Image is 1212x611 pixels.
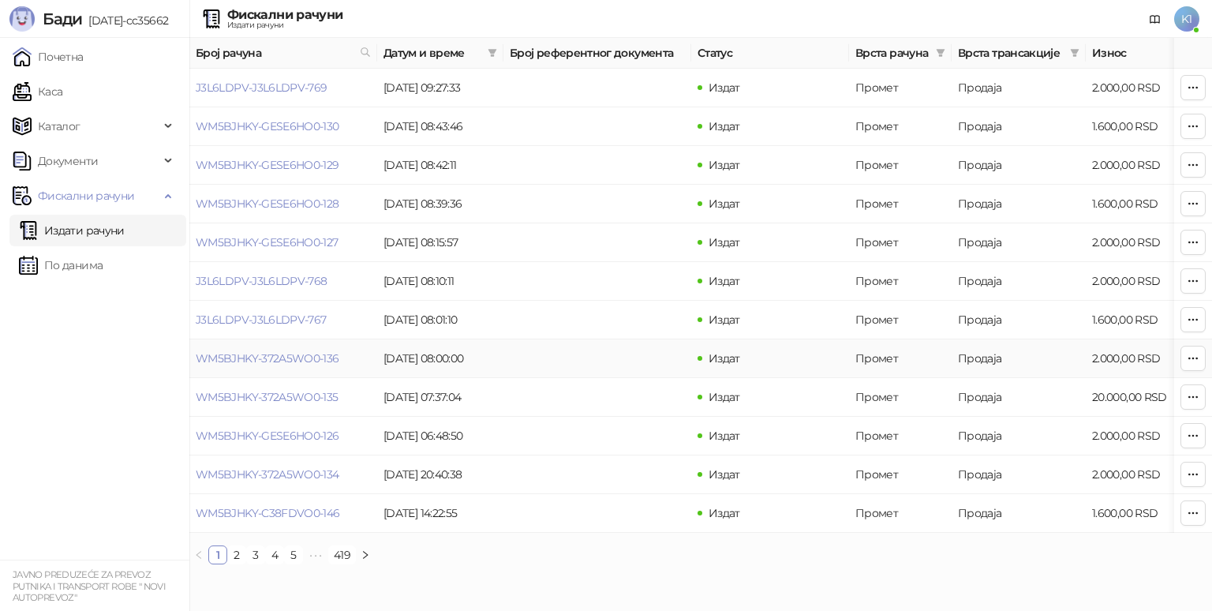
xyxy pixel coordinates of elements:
[1086,378,1196,417] td: 20.000,00 RSD
[1086,69,1196,107] td: 2.000,00 RSD
[377,455,503,494] td: [DATE] 20:40:38
[303,545,328,564] li: Следећих 5 Страна
[849,38,952,69] th: Врста рачуна
[849,107,952,146] td: Промет
[377,494,503,533] td: [DATE] 14:22:55
[194,550,204,560] span: left
[377,417,503,455] td: [DATE] 06:48:50
[709,390,740,404] span: Издат
[189,339,377,378] td: WM5BJHKY-372A5WO0-136
[227,545,246,564] li: 2
[709,274,740,288] span: Издат
[9,6,35,32] img: Logo
[328,545,356,564] li: 419
[377,69,503,107] td: [DATE] 09:27:33
[1086,455,1196,494] td: 2.000,00 RSD
[196,429,339,443] a: WM5BJHKY-GESE6HO0-126
[13,76,62,107] a: Каса
[377,339,503,378] td: [DATE] 08:00:00
[227,21,342,29] div: Издати рачуни
[189,301,377,339] td: J3L6LDPV-J3L6LDPV-767
[933,41,948,65] span: filter
[952,185,1086,223] td: Продаја
[849,262,952,301] td: Промет
[189,185,377,223] td: WM5BJHKY-GESE6HO0-128
[1174,6,1199,32] span: K1
[709,467,740,482] span: Издат
[43,9,82,28] span: Бади
[189,146,377,185] td: WM5BJHKY-GESE6HO0-129
[709,235,740,249] span: Издат
[952,262,1086,301] td: Продаја
[1086,262,1196,301] td: 2.000,00 RSD
[228,546,245,564] a: 2
[1086,223,1196,262] td: 2.000,00 RSD
[849,378,952,417] td: Промет
[196,390,339,404] a: WM5BJHKY-372A5WO0-135
[952,339,1086,378] td: Продаја
[356,545,375,564] li: Следећа страна
[189,69,377,107] td: J3L6LDPV-J3L6LDPV-769
[196,119,339,133] a: WM5BJHKY-GESE6HO0-130
[19,215,125,246] a: Издати рачуни
[952,38,1086,69] th: Врста трансакције
[709,119,740,133] span: Издат
[13,569,166,603] small: JAVNO PREDUZEĆE ZA PREVOZ PUTNIKA I TRANSPORT ROBE " NOVI AUTOPREVOZ"
[1086,107,1196,146] td: 1.600,00 RSD
[952,69,1086,107] td: Продаја
[196,81,327,95] a: J3L6LDPV-J3L6LDPV-769
[196,158,339,172] a: WM5BJHKY-GESE6HO0-129
[265,545,284,564] li: 4
[377,223,503,262] td: [DATE] 08:15:57
[284,545,303,564] li: 5
[196,235,339,249] a: WM5BJHKY-GESE6HO0-127
[189,455,377,494] td: WM5BJHKY-372A5WO0-134
[952,417,1086,455] td: Продаја
[1086,339,1196,378] td: 2.000,00 RSD
[488,48,497,58] span: filter
[936,48,945,58] span: filter
[189,545,208,564] li: Претходна страна
[952,455,1086,494] td: Продаја
[196,351,339,365] a: WM5BJHKY-372A5WO0-136
[266,546,283,564] a: 4
[709,313,740,327] span: Издат
[849,417,952,455] td: Промет
[709,506,740,520] span: Издат
[1067,41,1083,65] span: filter
[189,262,377,301] td: J3L6LDPV-J3L6LDPV-768
[189,545,208,564] button: left
[356,545,375,564] button: right
[484,41,500,65] span: filter
[849,185,952,223] td: Промет
[38,145,98,177] span: Документи
[246,545,265,564] li: 3
[196,467,339,482] a: WM5BJHKY-372A5WO0-134
[227,9,342,21] div: Фискални рачуни
[209,546,226,564] a: 1
[247,546,264,564] a: 3
[1143,6,1168,32] a: Документација
[952,223,1086,262] td: Продаја
[189,38,377,69] th: Број рачуна
[19,249,103,281] a: По данима
[1086,494,1196,533] td: 1.600,00 RSD
[196,44,353,62] span: Број рачуна
[377,107,503,146] td: [DATE] 08:43:46
[38,180,134,212] span: Фискални рачуни
[1092,44,1174,62] span: Износ
[709,197,740,211] span: Издат
[196,197,339,211] a: WM5BJHKY-GESE6HO0-128
[849,494,952,533] td: Промет
[709,158,740,172] span: Издат
[849,339,952,378] td: Промет
[377,185,503,223] td: [DATE] 08:39:36
[849,69,952,107] td: Промет
[849,301,952,339] td: Промет
[709,81,740,95] span: Издат
[849,146,952,185] td: Промет
[377,378,503,417] td: [DATE] 07:37:04
[849,455,952,494] td: Промет
[1086,417,1196,455] td: 2.000,00 RSD
[1086,301,1196,339] td: 1.600,00 RSD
